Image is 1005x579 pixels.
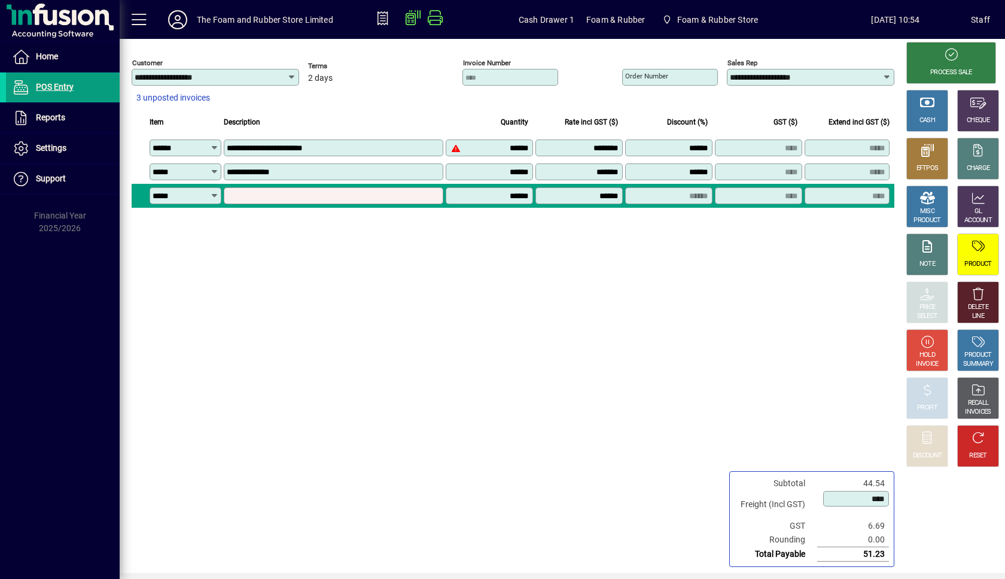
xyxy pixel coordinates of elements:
div: PRICE [919,303,936,312]
td: Subtotal [735,477,817,490]
mat-label: Order number [625,72,668,80]
td: Total Payable [735,547,817,562]
span: Reports [36,113,65,122]
div: SELECT [917,312,938,321]
span: [DATE] 10:54 [820,10,971,29]
td: 6.69 [817,519,889,533]
span: Terms [308,62,380,70]
a: Reports [6,103,120,133]
div: RECALL [968,399,989,408]
td: Rounding [735,533,817,547]
a: Settings [6,134,120,163]
div: RESET [969,451,987,460]
span: Support [36,174,66,183]
div: Staff [971,10,990,29]
div: ACCOUNT [964,216,992,225]
span: Foam & Rubber Store [657,9,763,31]
span: Description [224,116,260,129]
mat-label: Invoice number [463,59,511,67]
span: GST ($) [773,116,797,129]
div: DISCOUNT [913,451,942,460]
span: 2 days [308,74,333,83]
div: MISC [920,207,934,216]
span: Discount (%) [667,116,708,129]
span: Cash Drawer 1 [519,10,574,29]
a: Support [6,164,120,194]
div: PRODUCT [964,260,991,269]
td: 51.23 [817,547,889,562]
div: SUMMARY [963,360,993,369]
span: Extend incl GST ($) [829,116,890,129]
button: 3 unposted invoices [132,87,215,109]
td: Freight (Incl GST) [735,490,817,519]
div: GL [974,207,982,216]
button: Profile [159,9,197,31]
div: INVOICE [916,360,938,369]
div: LINE [972,312,984,321]
span: Settings [36,143,66,153]
div: PROFIT [917,404,937,413]
span: Home [36,51,58,61]
div: INVOICES [965,408,991,417]
td: 0.00 [817,533,889,547]
mat-label: Sales rep [727,59,757,67]
span: Quantity [501,116,528,129]
div: CHEQUE [967,116,989,125]
span: Item [150,116,164,129]
span: POS Entry [36,82,74,92]
div: EFTPOS [916,164,939,173]
td: GST [735,519,817,533]
div: CHARGE [967,164,990,173]
span: 3 unposted invoices [136,92,210,104]
div: The Foam and Rubber Store Limited [197,10,333,29]
td: 44.54 [817,477,889,490]
span: Rate incl GST ($) [565,116,618,129]
span: Foam & Rubber Store [677,10,758,29]
mat-label: Customer [132,59,163,67]
div: CASH [919,116,935,125]
a: Home [6,42,120,72]
div: PRODUCT [913,216,940,225]
div: HOLD [919,351,935,360]
div: PROCESS SALE [930,68,972,77]
div: NOTE [919,260,935,269]
div: DELETE [968,303,988,312]
span: Foam & Rubber [586,10,645,29]
div: PRODUCT [964,351,991,360]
